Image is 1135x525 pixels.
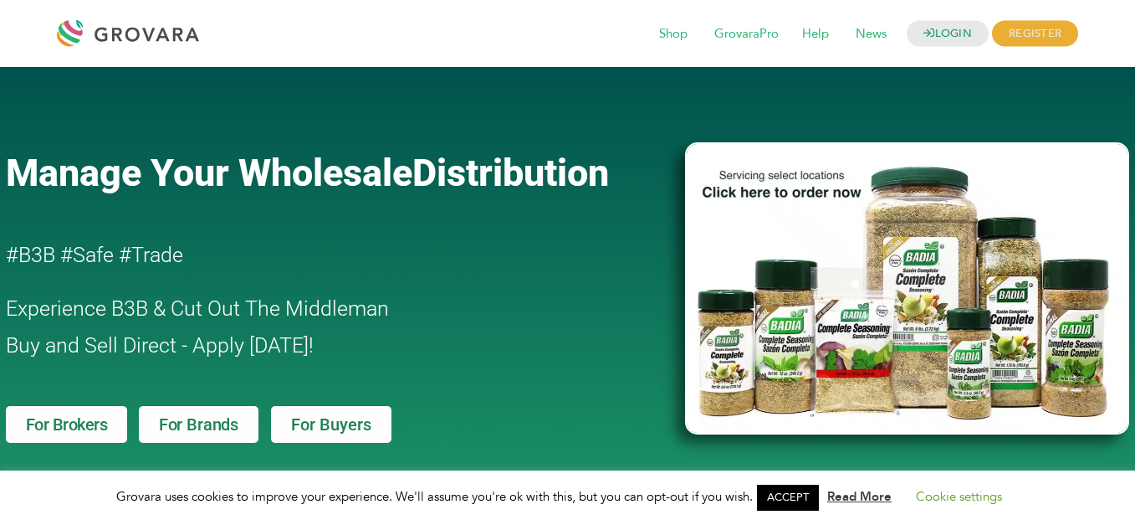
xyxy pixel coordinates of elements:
span: Manage Your Wholesale [6,151,412,195]
a: Help [790,25,841,44]
span: For Brands [159,416,238,433]
a: News [844,25,898,44]
a: For Buyers [271,406,391,443]
span: Experience B3B & Cut Out The Middleman [6,296,389,321]
a: GrovaraPro [703,25,790,44]
a: Cookie settings [916,488,1002,505]
span: Shop [647,18,699,50]
span: REGISTER [992,21,1078,47]
span: News [844,18,898,50]
a: For Brokers [6,406,128,443]
a: Shop [647,25,699,44]
h2: #B3B #Safe #Trade [6,237,590,274]
span: For Brokers [26,416,108,433]
a: Read More [827,488,892,505]
span: Grovara uses cookies to improve your experience. We'll assume you're ok with this, but you can op... [116,488,1019,505]
a: For Brands [139,406,258,443]
a: LOGIN [907,21,989,47]
span: Buy and Sell Direct - Apply [DATE]! [6,333,314,358]
span: Help [790,18,841,50]
span: For Buyers [291,416,371,433]
span: GrovaraPro [703,18,790,50]
a: ACCEPT [757,485,819,511]
a: Manage Your WholesaleDistribution [6,151,658,195]
span: Distribution [412,151,609,195]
